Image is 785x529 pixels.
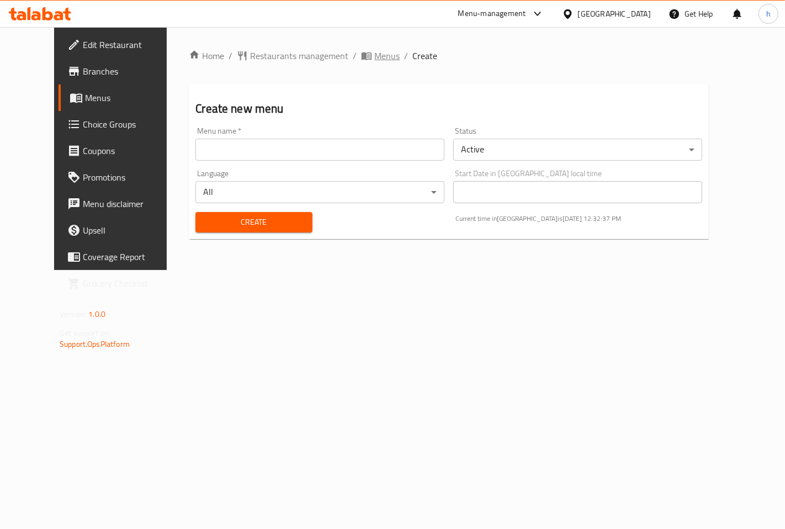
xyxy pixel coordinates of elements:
a: Branches [59,58,185,84]
span: Create [412,49,437,62]
a: Coverage Report [59,244,185,270]
span: Upsell [83,224,176,237]
span: Coverage Report [83,250,176,263]
a: Choice Groups [59,111,185,137]
span: Restaurants management [250,49,348,62]
span: Create [204,215,303,229]
span: 1.0.0 [88,307,105,321]
a: Menu disclaimer [59,191,185,217]
li: / [229,49,232,62]
a: Promotions [59,164,185,191]
a: Menus [361,49,400,62]
span: Choice Groups [83,118,176,131]
a: Support.OpsPlatform [60,337,130,351]
li: / [404,49,408,62]
span: Version: [60,307,87,321]
span: h [766,8,771,20]
span: Menus [85,91,176,104]
nav: breadcrumb [189,49,709,62]
li: / [353,49,357,62]
span: Menu disclaimer [83,197,176,210]
span: Grocery Checklist [83,277,176,290]
div: Active [453,139,702,161]
a: Menus [59,84,185,111]
button: Create [195,212,312,232]
a: Restaurants management [237,49,348,62]
div: [GEOGRAPHIC_DATA] [578,8,651,20]
input: Please enter Menu name [195,139,444,161]
span: Promotions [83,171,176,184]
span: Edit Restaurant [83,38,176,51]
div: All [195,181,444,203]
p: Current time in [GEOGRAPHIC_DATA] is [DATE] 12:32:37 PM [455,214,702,224]
span: Get support on: [60,326,110,340]
a: Coupons [59,137,185,164]
span: Branches [83,65,176,78]
h2: Create new menu [195,100,702,117]
a: Home [189,49,224,62]
span: Menus [374,49,400,62]
a: Upsell [59,217,185,244]
span: Coupons [83,144,176,157]
a: Edit Restaurant [59,31,185,58]
a: Grocery Checklist [59,270,185,297]
div: Menu-management [458,7,526,20]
